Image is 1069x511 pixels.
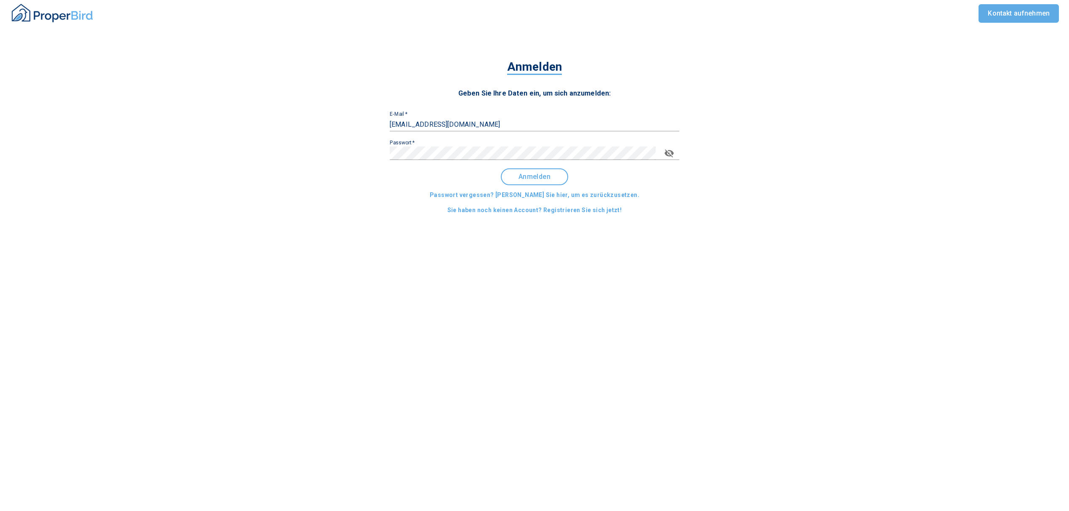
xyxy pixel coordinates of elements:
[501,168,568,185] button: Anmelden
[390,140,415,145] label: Passwort
[10,0,94,27] button: ProperBird Logo and Home Button
[10,3,94,24] img: ProperBird Logo and Home Button
[979,4,1059,23] a: Kontakt aufnehmen
[458,89,611,97] span: Geben Sie Ihre Daten ein, um sich anzumelden:
[508,173,561,181] span: Anmelden
[507,60,562,75] span: Anmelden
[390,112,407,117] label: E-Mail
[659,143,679,163] button: toggle password visibility
[430,190,639,200] span: Passwort vergessen? [PERSON_NAME] Sie hier, um es zurückzusetzen.
[390,118,679,131] input: johndoe@example.com
[444,202,625,218] button: Sie haben noch keinen Account? Registrieren Sie sich jetzt!
[447,205,622,216] span: Sie haben noch keinen Account? Registrieren Sie sich jetzt!
[426,187,643,203] button: Passwort vergessen? [PERSON_NAME] Sie hier, um es zurückzusetzen.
